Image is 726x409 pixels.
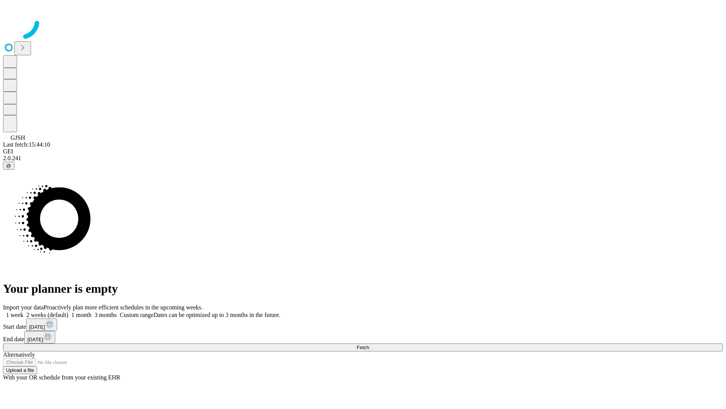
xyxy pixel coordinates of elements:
[24,331,55,343] button: [DATE]
[3,141,50,148] span: Last fetch: 15:44:10
[26,312,68,318] span: 2 weeks (default)
[71,312,92,318] span: 1 month
[3,148,723,155] div: GEI
[6,312,23,318] span: 1 week
[357,345,369,350] span: Fetch
[11,134,25,141] span: GJSH
[44,304,203,311] span: Proactively plan more efficient schedules in the upcoming weeks.
[3,331,723,343] div: End date
[3,351,35,358] span: Alternatively
[3,374,120,381] span: With your OR schedule from your existing EHR
[154,312,280,318] span: Dates can be optimized up to 3 months in the future.
[95,312,117,318] span: 3 months
[3,366,37,374] button: Upload a file
[3,343,723,351] button: Fetch
[3,304,44,311] span: Import your data
[6,163,11,169] span: @
[3,282,723,296] h1: Your planner is empty
[27,337,43,342] span: [DATE]
[3,318,723,331] div: Start date
[26,318,57,331] button: [DATE]
[3,162,14,170] button: @
[29,324,45,330] span: [DATE]
[120,312,154,318] span: Custom range
[3,155,723,162] div: 2.0.241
